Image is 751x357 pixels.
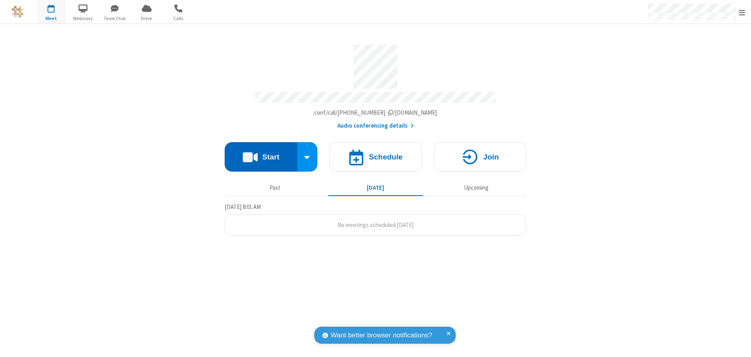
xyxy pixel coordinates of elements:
section: Account details [225,39,526,130]
button: Audio conferencing details [337,121,414,130]
h4: Join [483,153,499,161]
span: Webinars [68,15,98,22]
button: Past [228,180,322,195]
span: Copy my meeting room link [314,109,437,116]
span: No meetings scheduled [DATE] [337,221,414,229]
button: Start [225,142,297,172]
h4: Start [262,153,279,161]
span: Calls [164,15,193,22]
img: QA Selenium DO NOT DELETE OR CHANGE [12,6,24,18]
button: Copy my meeting room linkCopy my meeting room link [314,108,437,117]
button: Schedule [329,142,422,172]
span: Team Chat [100,15,130,22]
span: Drive [132,15,161,22]
iframe: Chat [731,337,745,352]
h4: Schedule [369,153,403,161]
button: Join [434,142,526,172]
span: [DATE] 8:01 AM [225,203,261,211]
button: Upcoming [429,180,524,195]
div: Start conference options [297,142,318,172]
section: Today's Meetings [225,202,526,236]
button: [DATE] [328,180,423,195]
span: Want better browser notifications? [331,330,432,341]
span: Meet [37,15,66,22]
